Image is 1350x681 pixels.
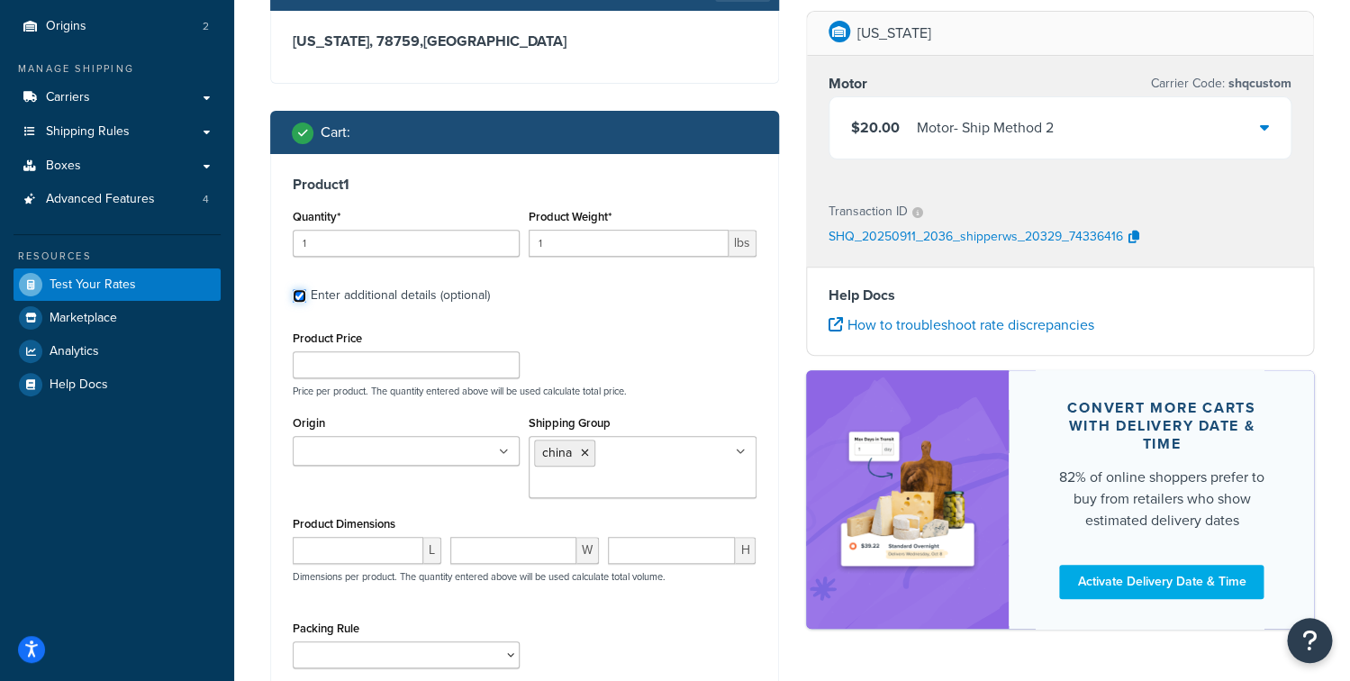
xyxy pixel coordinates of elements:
h3: [US_STATE], 78759 , [GEOGRAPHIC_DATA] [293,32,757,50]
h3: Motor [829,75,867,93]
span: shqcustom [1225,74,1291,93]
a: Marketplace [14,302,221,334]
label: Origin [293,416,325,430]
span: 4 [203,192,209,207]
div: Motor - Ship Method 2 [917,115,1054,141]
a: Advanced Features4 [14,183,221,216]
h3: Product 1 [293,176,757,194]
div: 82% of online shoppers prefer to buy from retailers who show estimated delivery dates [1052,467,1271,531]
a: Shipping Rules [14,115,221,149]
span: Boxes [46,159,81,174]
label: Quantity* [293,210,340,223]
span: Marketplace [50,311,117,326]
h4: Help Docs [829,285,1292,306]
span: Carriers [46,90,90,105]
span: Origins [46,19,86,34]
a: Test Your Rates [14,268,221,301]
span: Analytics [50,344,99,359]
a: Help Docs [14,368,221,401]
button: Open Resource Center [1287,618,1332,663]
span: H [735,537,756,564]
a: Carriers [14,81,221,114]
li: Origins [14,10,221,43]
p: Dimensions per product. The quantity entered above will be used calculate total volume. [288,570,666,583]
span: lbs [729,230,757,257]
div: Resources [14,249,221,264]
a: Activate Delivery Date & Time [1059,565,1264,599]
a: How to troubleshoot rate discrepancies [829,314,1094,335]
label: Product Dimensions [293,517,395,531]
span: Test Your Rates [50,277,136,293]
label: Product Price [293,331,362,345]
input: 0.0 [293,230,520,257]
span: W [576,537,599,564]
p: Transaction ID [829,199,908,224]
p: Carrier Code: [1151,71,1291,96]
h2: Cart : [321,124,350,141]
a: Analytics [14,335,221,368]
span: $20.00 [851,117,900,138]
p: Price per product. The quantity entered above will be used calculate total price. [288,385,761,397]
span: Help Docs [50,377,108,393]
input: 0.00 [529,230,728,257]
span: Advanced Features [46,192,155,207]
span: china [542,443,572,462]
div: Enter additional details (optional) [311,283,490,308]
span: Shipping Rules [46,124,130,140]
p: SHQ_20250911_2036_shipperws_20329_74336416 [829,224,1123,251]
div: Convert more carts with delivery date & time [1052,399,1271,453]
label: Packing Rule [293,622,359,635]
input: Enter additional details (optional) [293,289,306,303]
a: Boxes [14,150,221,183]
label: Product Weight* [529,210,612,223]
a: Origins2 [14,10,221,43]
span: 2 [203,19,209,34]
p: [US_STATE] [857,21,931,46]
label: Shipping Group [529,416,611,430]
span: L [423,537,441,564]
li: Advanced Features [14,183,221,216]
img: feature-image-ddt-36eae7f7280da8017bfb280eaccd9c446f90b1fe08728e4019434db127062ab4.png [833,397,983,601]
div: Manage Shipping [14,61,221,77]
